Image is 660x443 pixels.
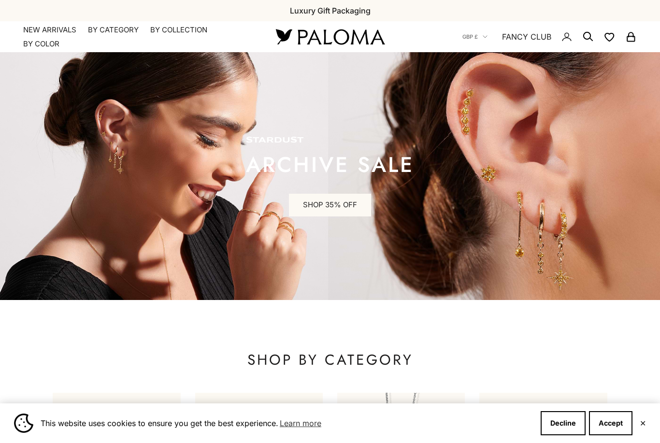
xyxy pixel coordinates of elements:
[290,4,371,17] p: Luxury Gift Packaging
[53,350,607,370] p: SHOP BY CATEGORY
[462,32,478,41] span: GBP £
[278,416,323,430] a: Learn more
[462,21,637,52] nav: Secondary navigation
[640,420,646,426] button: Close
[462,32,488,41] button: GBP £
[23,25,253,49] nav: Primary navigation
[23,39,59,49] summary: By Color
[589,411,632,435] button: Accept
[502,30,551,43] a: FANCY CLUB
[246,155,414,174] p: ARCHIVE SALE
[14,414,33,433] img: Cookie banner
[23,25,76,35] a: NEW ARRIVALS
[150,25,207,35] summary: By Collection
[541,411,586,435] button: Decline
[88,25,139,35] summary: By Category
[41,416,533,430] span: This website uses cookies to ensure you get the best experience.
[246,136,414,145] p: STARDUST
[289,194,371,217] a: SHOP 35% OFF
